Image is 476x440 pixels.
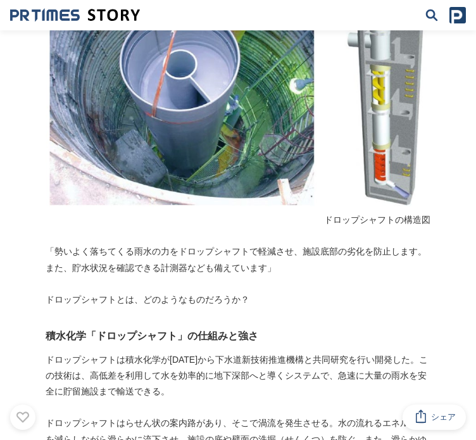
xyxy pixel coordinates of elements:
span: シェア [431,412,456,423]
p: 「勢いよく落ちてくる雨水の力をドロップシャフトで軽減させ、施設底部の劣化を防止します。また、貯水状況を確認できる計測器なども備えています」 [46,244,430,275]
button: シェア [403,405,466,430]
p: ドロップシャフトは積水化学が[DATE]から下水道新技術推進機構と共同研究を行い開発した。この技術は、高低差を利用して水を効率的に地下深部へと導くシステムで、急速に大量の雨水を安全に貯留施設まで... [46,352,430,400]
h3: 積水化学「ドロップシャフト」の仕組みと強さ [46,328,430,344]
p: ドロップシャフトとは、どのようなものだろうか？ [46,292,430,308]
a: 成果の裏側にあるストーリーをメディアに届ける 成果の裏側にあるストーリーをメディアに届ける [10,8,140,22]
p: ドロップシャフトの構造図 [46,212,430,228]
img: prtimes [449,7,466,23]
img: 成果の裏側にあるストーリーをメディアに届ける [10,8,140,22]
img: thumbnail_8df768b0-4e23-11ef-b906-6105b9e7bbc9.png [46,1,430,212]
